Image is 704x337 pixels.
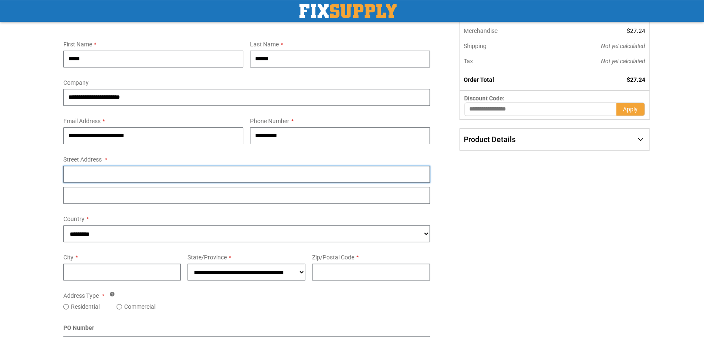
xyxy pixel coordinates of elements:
[63,324,430,337] div: PO Number
[124,302,155,311] label: Commercial
[63,118,101,124] span: Email Address
[601,43,645,49] span: Not yet calculated
[464,135,516,144] span: Product Details
[63,254,73,261] span: City
[623,106,638,113] span: Apply
[63,156,102,163] span: Street Address
[601,58,645,65] span: Not yet calculated
[627,27,645,34] span: $27.24
[63,41,92,48] span: First Name
[299,4,397,18] a: store logo
[63,216,84,222] span: Country
[71,302,100,311] label: Residential
[63,79,89,86] span: Company
[464,95,505,102] span: Discount Code:
[299,4,397,18] img: Fix Industrial Supply
[464,76,494,83] strong: Order Total
[63,292,99,299] span: Address Type
[464,43,487,49] span: Shipping
[250,118,289,124] span: Phone Number
[616,102,645,116] button: Apply
[627,76,645,83] span: $27.24
[460,23,544,38] th: Merchandise
[250,41,279,48] span: Last Name
[312,254,354,261] span: Zip/Postal Code
[188,254,227,261] span: State/Province
[460,54,544,69] th: Tax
